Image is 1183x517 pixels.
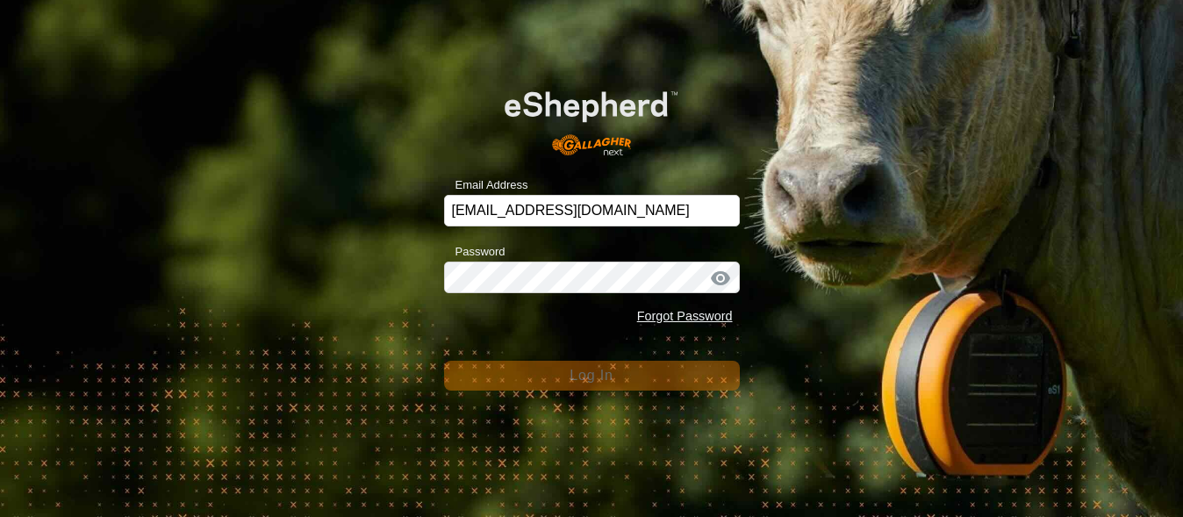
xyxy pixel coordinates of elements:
[637,309,733,323] a: Forgot Password
[444,195,740,226] input: Email Address
[444,361,740,391] button: Log In
[444,176,528,194] label: Email Address
[473,67,710,168] img: E-shepherd Logo
[570,368,613,383] span: Log In
[444,243,505,261] label: Password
